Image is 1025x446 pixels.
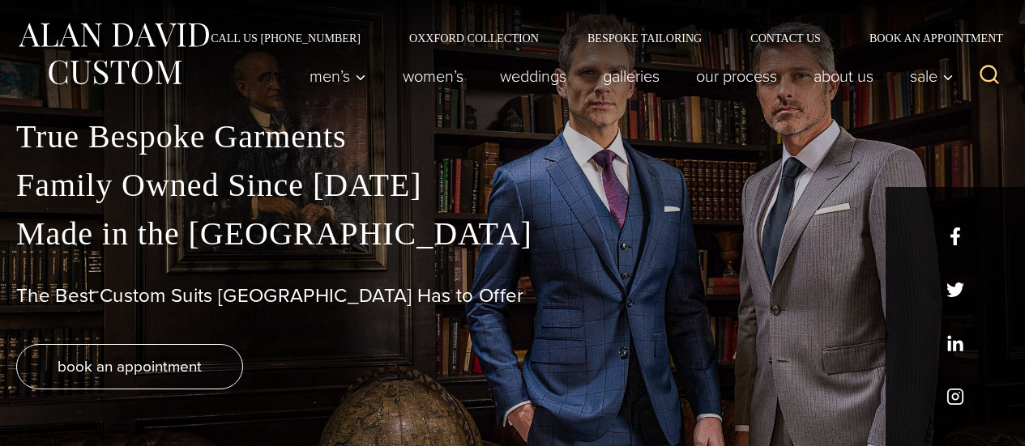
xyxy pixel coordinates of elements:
a: weddings [482,60,585,92]
span: Men’s [310,68,366,84]
a: Galleries [585,60,678,92]
a: Oxxford Collection [385,32,563,44]
nav: Primary Navigation [292,60,963,92]
a: Contact Us [726,32,845,44]
a: Call Us [PHONE_NUMBER] [186,32,385,44]
a: Book an Appointment [845,32,1009,44]
h1: The Best Custom Suits [GEOGRAPHIC_DATA] Has to Offer [16,284,1009,308]
span: Sale [910,68,954,84]
p: True Bespoke Garments Family Owned Since [DATE] Made in the [GEOGRAPHIC_DATA] [16,113,1009,258]
img: Alan David Custom [16,18,211,90]
a: Bespoke Tailoring [563,32,726,44]
a: book an appointment [16,344,243,389]
a: Women’s [385,60,482,92]
a: About Us [796,60,892,92]
nav: Secondary Navigation [186,32,1009,44]
button: View Search Form [970,57,1009,96]
span: book an appointment [58,355,202,378]
a: Our Process [678,60,796,92]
